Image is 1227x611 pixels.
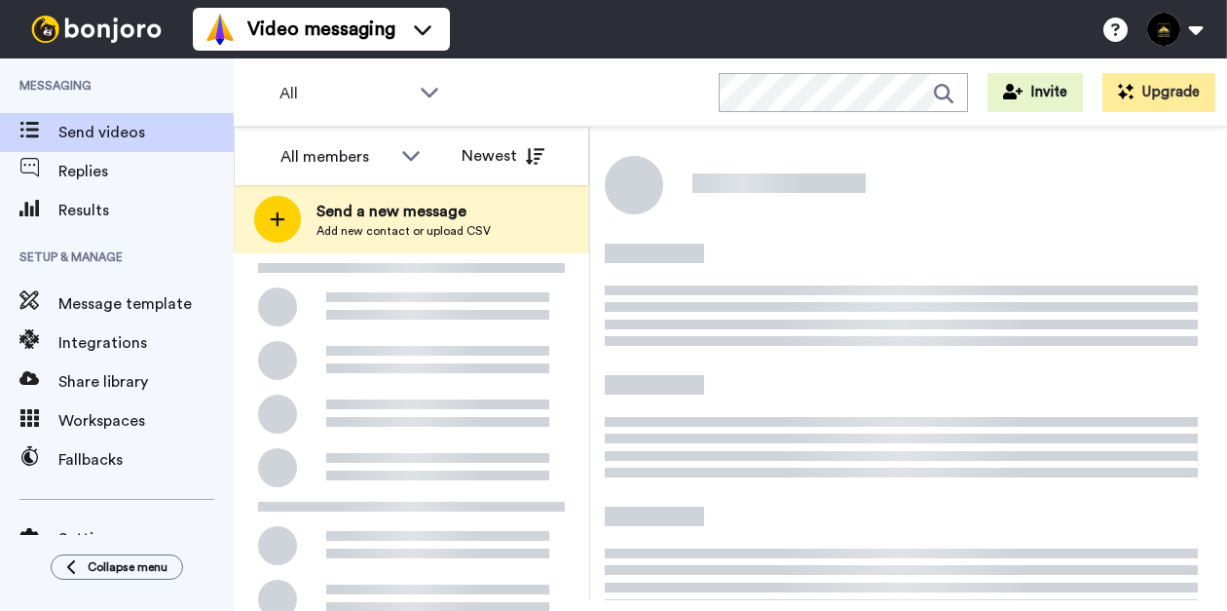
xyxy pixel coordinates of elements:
span: Integrations [58,331,234,355]
div: All members [280,145,391,169]
span: Message template [58,292,234,316]
span: Fallbacks [58,448,234,472]
span: Send videos [58,121,234,144]
span: Workspaces [58,409,234,433]
span: Video messaging [247,16,395,43]
button: Upgrade [1102,73,1215,112]
span: Share library [58,370,234,394]
span: Settings [58,527,234,551]
span: Replies [58,160,234,183]
span: All [279,82,410,105]
img: bj-logo-header-white.svg [23,16,169,43]
span: Send a new message [316,200,491,223]
span: Collapse menu [88,559,167,575]
button: Collapse menu [51,554,183,580]
span: Add new contact or upload CSV [316,223,491,239]
button: Invite [987,73,1083,112]
span: Results [58,199,234,222]
button: Newest [447,136,559,175]
img: vm-color.svg [204,14,236,45]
